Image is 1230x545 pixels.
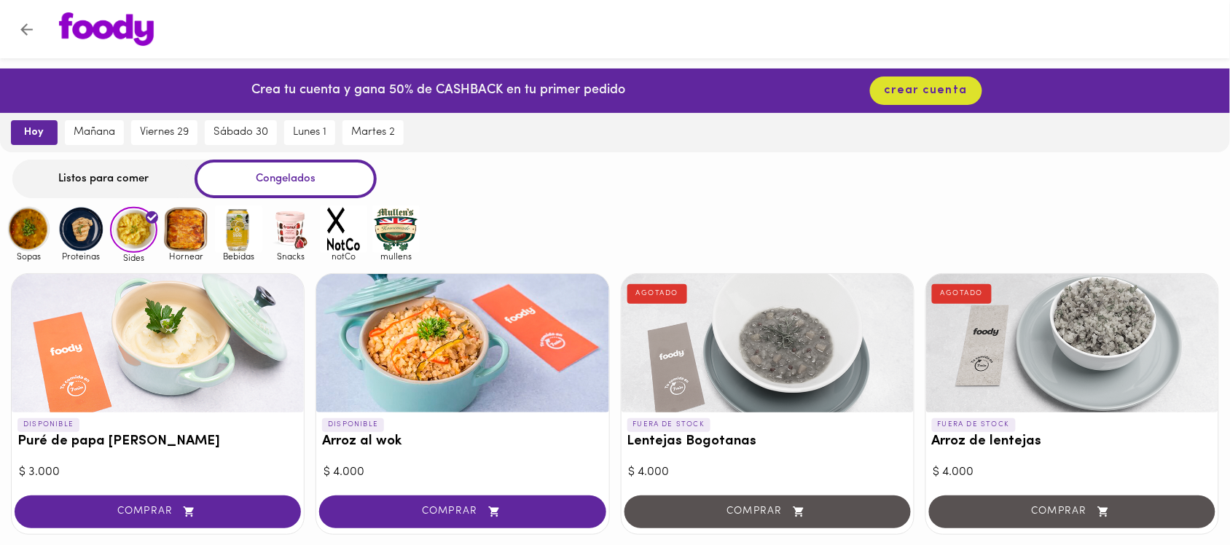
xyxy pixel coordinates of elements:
span: lunes 1 [293,126,326,139]
div: Arroz al wok [316,274,608,412]
img: mullens [372,205,420,253]
span: notCo [320,251,367,261]
button: martes 2 [342,120,404,145]
div: Lentejas Bogotanas [622,274,914,412]
div: $ 4.000 [629,464,906,481]
button: crear cuenta [870,77,982,105]
button: COMPRAR [15,495,301,528]
span: COMPRAR [33,506,283,518]
span: mullens [372,251,420,261]
div: $ 3.000 [19,464,297,481]
span: COMPRAR [337,506,587,518]
span: viernes 29 [140,126,189,139]
p: DISPONIBLE [17,418,79,431]
div: Puré de papa blanca [12,274,304,412]
div: $ 4.000 [324,464,601,481]
span: Sides [110,253,157,262]
button: viernes 29 [131,120,197,145]
button: COMPRAR [319,495,606,528]
span: Bebidas [215,251,262,261]
div: Arroz de lentejas [926,274,1218,412]
span: Snacks [267,251,315,261]
span: martes 2 [351,126,395,139]
span: Sopas [5,251,52,261]
span: sábado 30 [214,126,268,139]
button: lunes 1 [284,120,335,145]
img: Proteinas [58,205,105,253]
img: Sopas [5,205,52,253]
button: Volver [9,12,44,47]
img: Hornear [162,205,210,253]
img: Bebidas [215,205,262,253]
p: Crea tu cuenta y gana 50% de CASHBACK en tu primer pedido [251,82,625,101]
button: hoy [11,120,58,145]
img: Sides [110,207,157,254]
h3: Lentejas Bogotanas [627,434,908,450]
span: crear cuenta [885,84,968,98]
span: mañana [74,126,115,139]
button: mañana [65,120,124,145]
span: Hornear [162,251,210,261]
h3: Arroz de lentejas [932,434,1213,450]
span: hoy [21,126,47,139]
iframe: Messagebird Livechat Widget [1145,460,1215,530]
p: FUERA DE STOCK [932,418,1016,431]
p: FUERA DE STOCK [627,418,711,431]
h3: Puré de papa [PERSON_NAME] [17,434,298,450]
img: Snacks [267,205,315,253]
h3: Arroz al wok [322,434,603,450]
div: Congelados [195,160,377,198]
button: sábado 30 [205,120,277,145]
div: Listos para comer [12,160,195,198]
img: logo.png [59,12,154,46]
p: DISPONIBLE [322,418,384,431]
div: $ 4.000 [933,464,1211,481]
img: notCo [320,205,367,253]
span: Proteinas [58,251,105,261]
div: AGOTADO [627,284,688,303]
div: AGOTADO [932,284,992,303]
